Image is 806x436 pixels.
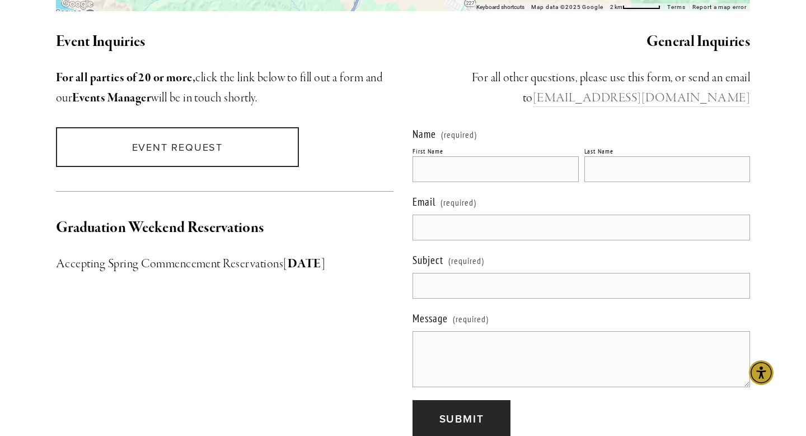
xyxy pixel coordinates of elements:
[56,68,393,108] h3: click the link below to fill out a form and our will be in touch shortly.
[56,70,195,86] strong: For all parties of 20 or more,
[72,90,151,106] strong: Events Manager
[439,411,484,426] span: Submit
[413,127,436,141] span: Name
[584,147,614,155] div: Last Name
[56,254,393,274] h3: Accepting Spring Commencement Reservations
[441,192,476,212] span: (required)
[413,312,448,325] span: Message
[283,256,325,272] strong: [DATE]
[453,309,489,329] span: (required)
[610,4,622,10] span: 2 km
[476,3,524,11] button: Keyboard shortcuts
[413,30,750,54] h2: General Inquiries
[531,4,603,10] span: Map data ©2025 Google
[56,127,299,167] a: Event Request
[667,4,686,10] a: Terms
[413,68,750,108] h3: ​For all other questions, please use this form, or send an email to
[749,360,774,385] div: Accessibility Menu
[413,147,443,155] div: First Name
[441,130,477,139] span: (required)
[533,90,750,107] a: [EMAIL_ADDRESS][DOMAIN_NAME]
[413,253,443,267] span: Subject
[692,4,747,10] a: Report a map error
[413,195,435,208] span: Email
[56,30,393,54] h2: Event Inquiries
[607,3,664,11] button: Map Scale: 2 km per 64 pixels
[56,216,393,240] h2: Graduation Weekend Reservations
[448,251,484,271] span: (required)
